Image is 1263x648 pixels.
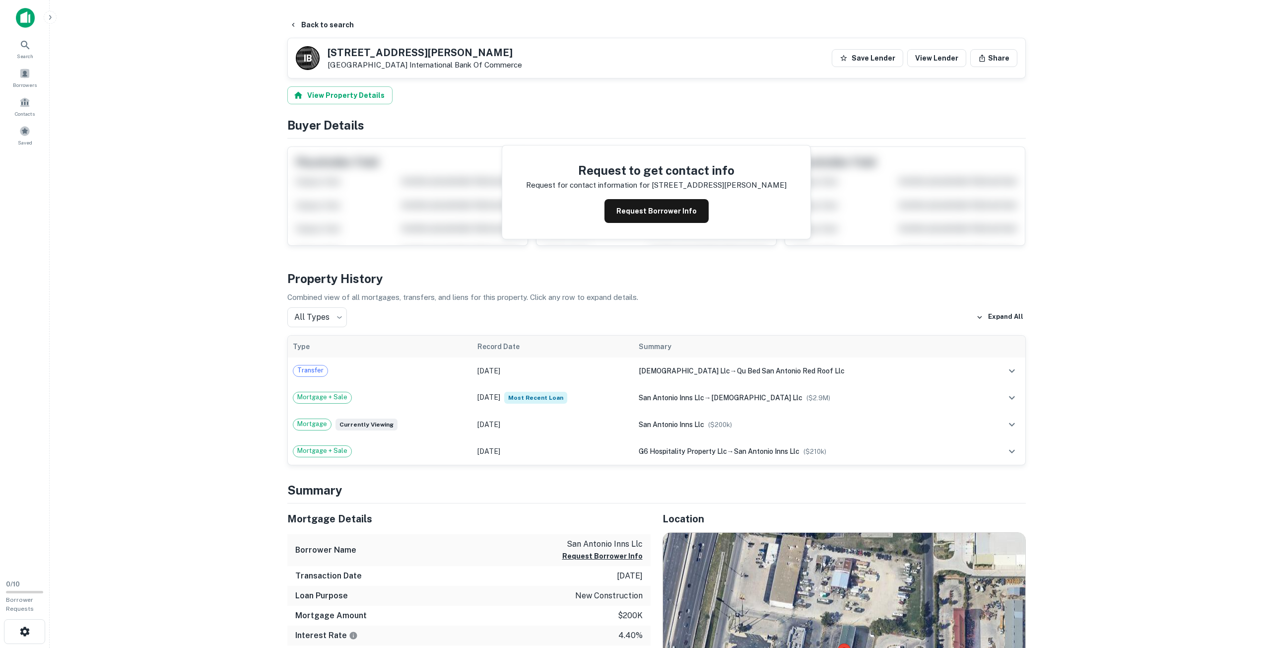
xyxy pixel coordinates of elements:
[639,421,704,429] span: san antonio inns llc
[287,481,1026,499] h4: Summary
[6,596,34,612] span: Borrower Requests
[6,580,20,588] span: 0 / 10
[472,438,633,465] td: [DATE]
[974,310,1026,325] button: Expand All
[618,610,643,622] p: $200k
[1003,416,1020,433] button: expand row
[1003,389,1020,406] button: expand row
[287,116,1026,134] h4: Buyer Details
[295,610,367,622] h6: Mortgage Amount
[472,384,633,411] td: [DATE]
[335,419,398,431] span: Currently viewing
[575,590,643,602] p: new construction
[287,291,1026,303] p: Combined view of all mortgages, transfers, and liens for this property. Click any row to expand d...
[17,52,33,60] span: Search
[617,570,643,582] p: [DATE]
[293,365,328,375] span: Transfer
[737,367,845,375] span: qu bed san antonio red roof llc
[472,358,633,384] td: [DATE]
[287,307,347,327] div: All Types
[472,411,633,438] td: [DATE]
[285,16,358,34] button: Back to search
[293,419,331,429] span: Mortgage
[287,270,1026,288] h4: Property History
[663,511,1026,526] h5: Location
[639,447,727,455] span: g6 hospitality property llc
[288,336,473,358] th: Type
[295,570,362,582] h6: Transaction Date
[562,550,643,562] button: Request Borrower Info
[3,35,47,62] a: Search
[3,64,47,91] a: Borrowers
[304,52,311,65] p: I B
[295,630,358,642] h6: Interest Rate
[604,199,709,223] button: Request Borrower Info
[639,365,977,376] div: →
[639,367,730,375] span: [DEMOGRAPHIC_DATA] llc
[970,49,1017,67] button: Share
[293,446,351,456] span: Mortgage + Sale
[295,544,356,556] h6: Borrower Name
[832,49,903,67] button: Save Lender
[639,392,977,403] div: →
[562,538,643,550] p: san antonio inns llc
[3,122,47,148] a: Saved
[711,394,802,402] span: [DEMOGRAPHIC_DATA] llc
[618,630,643,642] p: 4.40%
[1003,443,1020,460] button: expand row
[1003,362,1020,379] button: expand row
[639,446,977,457] div: →
[328,48,522,58] h5: [STREET_ADDRESS][PERSON_NAME]
[634,336,982,358] th: Summary
[295,590,348,602] h6: Loan Purpose
[13,81,37,89] span: Borrowers
[708,421,732,429] span: ($ 200k )
[526,161,787,179] h4: Request to get contact info
[639,394,704,402] span: san antonio inns llc
[328,61,522,70] p: [GEOGRAPHIC_DATA]
[18,139,32,146] span: Saved
[287,511,651,526] h5: Mortgage Details
[907,49,966,67] a: View Lender
[526,179,650,191] p: Request for contact information for
[472,336,633,358] th: Record Date
[296,46,320,70] a: I B
[504,392,567,404] span: Most Recent Loan
[409,61,522,69] a: International Bank Of Commerce
[3,93,47,120] a: Contacts
[16,8,35,28] img: capitalize-icon.png
[293,392,351,402] span: Mortgage + Sale
[15,110,35,118] span: Contacts
[734,447,799,455] span: san antonio inns llc
[287,86,393,104] button: View Property Details
[349,631,358,640] svg: The interest rates displayed on the website are for informational purposes only and may be report...
[806,394,830,402] span: ($ 2.9M )
[652,179,787,191] p: [STREET_ADDRESS][PERSON_NAME]
[803,448,826,455] span: ($ 210k )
